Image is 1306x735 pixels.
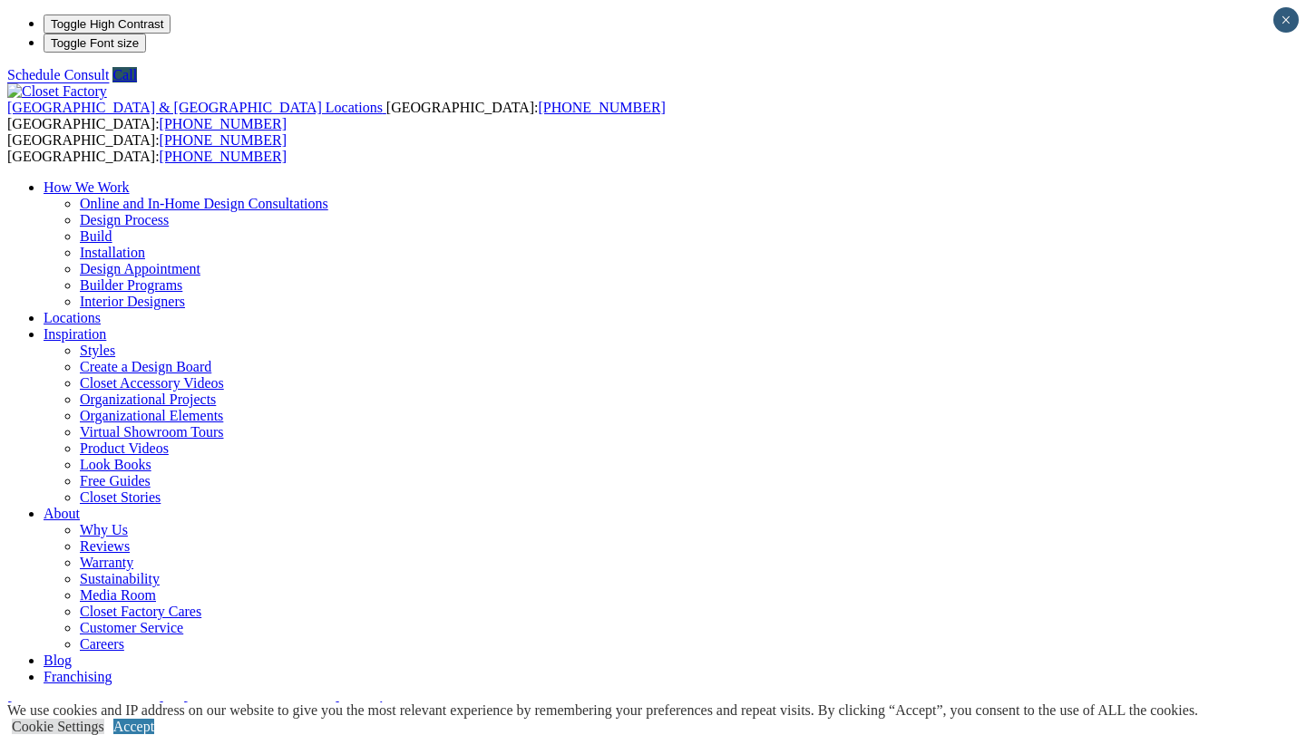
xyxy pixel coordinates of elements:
a: Accept [113,719,154,734]
a: Sustainability [80,571,160,586]
div: We use cookies and IP address on our website to give you the most relevant experience by remember... [7,702,1198,719]
a: [PHONE_NUMBER] [160,132,287,148]
a: Blog [44,653,72,668]
a: Warranty [80,555,133,570]
a: About [44,506,80,521]
button: Close [1273,7,1299,33]
a: Installation [80,245,145,260]
a: Interior Designers [80,294,185,309]
span: Toggle High Contrast [51,17,163,31]
button: Toggle High Contrast [44,15,171,34]
a: [PHONE_NUMBER] [160,149,287,164]
a: Product Videos [80,440,169,456]
a: Look Books [80,457,151,472]
a: Locations [44,310,101,325]
span: [GEOGRAPHIC_DATA]: [GEOGRAPHIC_DATA]: [7,132,287,164]
a: Media Room [80,587,156,603]
a: Styles [80,343,115,358]
a: Design Appointment [80,261,200,276]
a: Design Process [80,212,169,227]
a: Careers [80,636,124,652]
a: Why Us [80,522,128,537]
a: [GEOGRAPHIC_DATA] & [GEOGRAPHIC_DATA] Locations [7,700,404,715]
a: Create a Design Board [80,359,211,374]
a: Organizational Projects [80,392,216,407]
a: Closet Factory Cares [80,604,201,619]
button: Toggle Font size [44,34,146,53]
a: Inspiration [44,326,106,342]
a: Schedule Consult [7,67,109,82]
a: Closet Stories [80,489,161,505]
a: Online and In-Home Design Consultations [80,196,328,211]
a: Log In / Sign Up [407,700,505,715]
a: Build [80,228,112,244]
a: Franchising [44,669,112,684]
span: Toggle Font size [51,36,139,50]
a: [PHONE_NUMBER] [538,100,665,115]
a: Builder Programs [80,277,182,293]
a: Organizational Elements [80,408,223,423]
a: Reviews [80,538,130,554]
a: [PHONE_NUMBER] [160,116,287,131]
a: Cookie Settings [12,719,104,734]
span: [GEOGRAPHIC_DATA] & [GEOGRAPHIC_DATA] Locations [7,100,383,115]
a: Free Guides [80,473,151,488]
a: Virtual Showroom Tours [80,424,224,440]
a: How We Work [44,179,130,195]
a: Closet Accessory Videos [80,375,224,391]
a: Customer Service [80,620,183,635]
img: Closet Factory [7,83,107,100]
a: Call [112,67,137,82]
span: [GEOGRAPHIC_DATA]: [GEOGRAPHIC_DATA]: [7,100,666,131]
a: [GEOGRAPHIC_DATA] & [GEOGRAPHIC_DATA] Locations [7,100,386,115]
